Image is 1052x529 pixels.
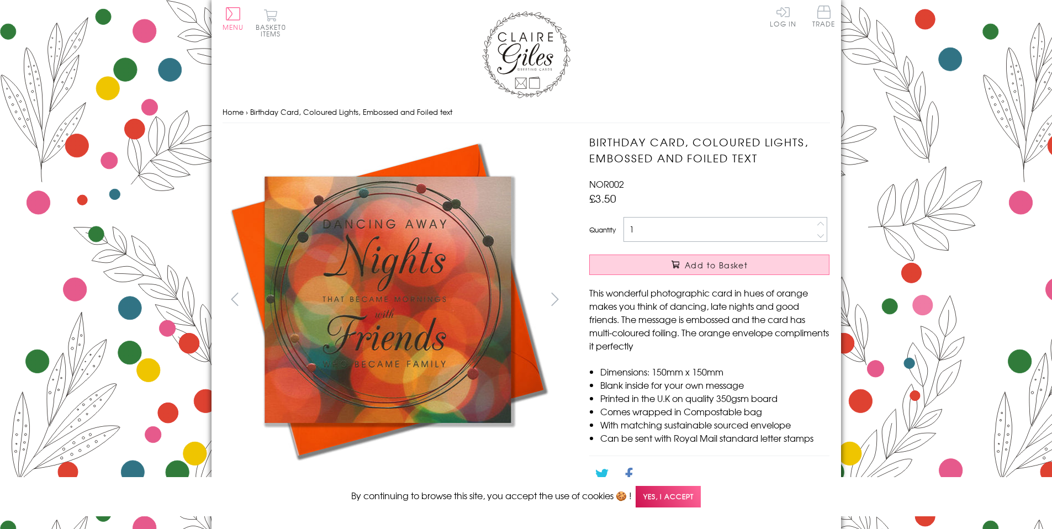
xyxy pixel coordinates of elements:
[542,287,567,311] button: next
[600,418,829,431] li: With matching sustainable sourced envelope
[600,392,829,405] li: Printed in the U.K on quality 350gsm board
[246,107,248,117] span: ›
[600,431,829,445] li: Can be sent with Royal Mail standard letter stamps
[256,9,286,37] button: Basket0 items
[589,255,829,275] button: Add to Basket
[812,6,836,29] a: Trade
[261,22,286,39] span: 0 items
[589,286,829,352] p: This wonderful photographic card in hues of orange makes you think of dancing, late nights and go...
[600,378,829,392] li: Blank inside for your own message
[223,7,244,30] button: Menu
[250,107,452,117] span: Birthday Card, Coloured Lights, Embossed and Foiled text
[223,134,554,465] img: Birthday Card, Coloured Lights, Embossed and Foiled text
[589,191,616,206] span: £3.50
[482,11,570,98] img: Claire Giles Greetings Cards
[812,6,836,27] span: Trade
[770,6,796,27] a: Log In
[223,287,247,311] button: prev
[600,365,829,378] li: Dimensions: 150mm x 150mm
[589,225,616,235] label: Quantity
[223,101,830,124] nav: breadcrumbs
[589,134,829,166] h1: Birthday Card, Coloured Lights, Embossed and Foiled text
[600,405,829,418] li: Comes wrapped in Compostable bag
[636,486,701,507] span: Yes, I accept
[223,22,244,32] span: Menu
[685,260,748,271] span: Add to Basket
[589,177,624,191] span: NOR002
[223,107,244,117] a: Home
